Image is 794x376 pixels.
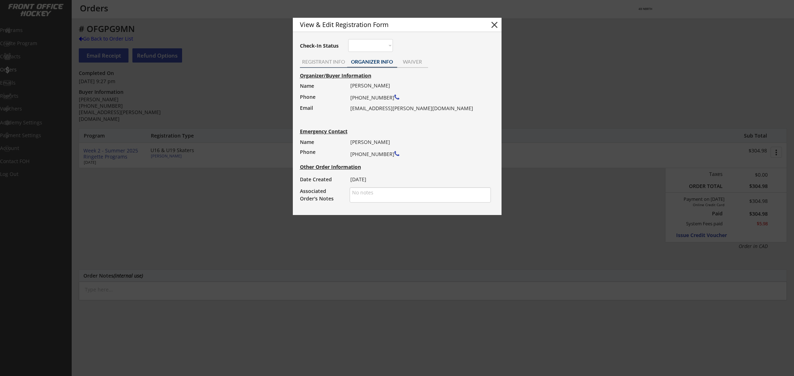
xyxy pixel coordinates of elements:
[300,187,343,202] div: Associated Order's Notes
[300,129,354,134] div: Emergency Contact
[489,20,500,30] button: close
[300,81,343,124] div: Name Phone Email
[300,165,498,170] div: Other Order Information
[300,137,343,157] div: Name Phone
[300,73,498,78] div: Organizer/Buyer Information
[350,137,486,160] div: [PERSON_NAME] [PHONE_NUMBER]
[347,59,397,64] div: ORGANIZER INFO
[350,81,486,113] div: [PERSON_NAME] [PHONE_NUMBER] [EMAIL_ADDRESS][PERSON_NAME][DOMAIN_NAME]
[300,21,477,28] div: View & Edit Registration Form
[300,43,340,48] div: Check-In Status
[350,174,486,184] div: [DATE]
[397,59,428,64] div: WAIVER
[300,59,347,64] div: REGISTRANT INFO
[300,174,343,184] div: Date Created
